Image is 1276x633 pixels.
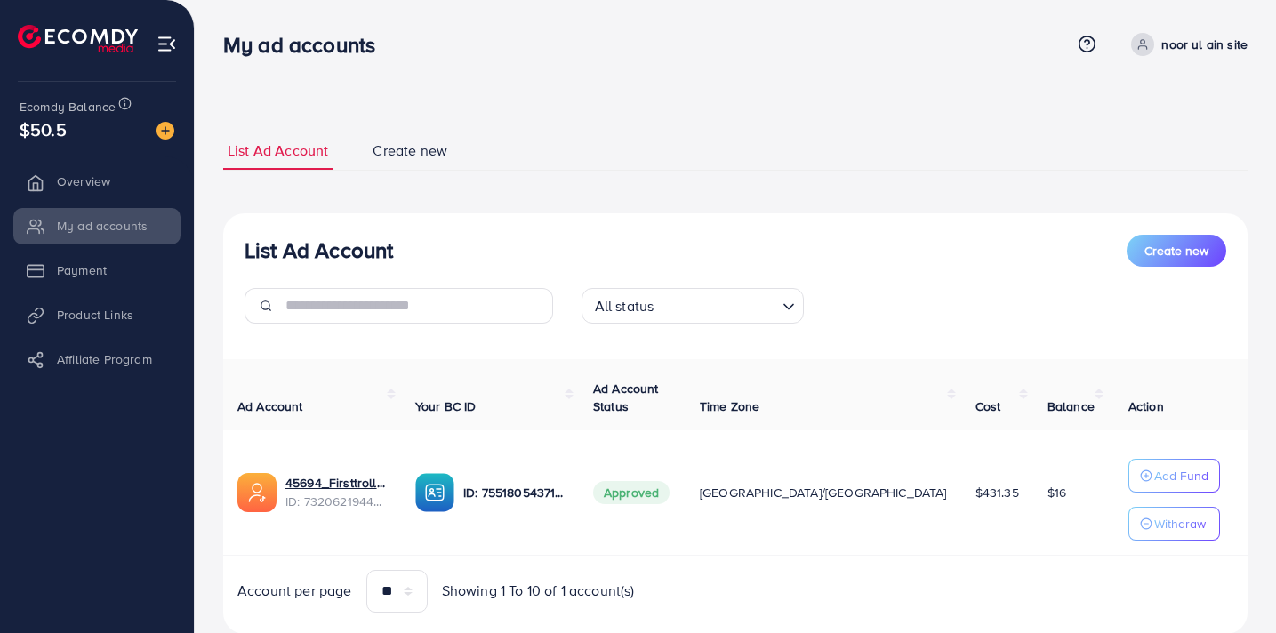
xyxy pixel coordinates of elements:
[223,32,389,58] h3: My ad accounts
[237,473,277,512] img: ic-ads-acc.e4c84228.svg
[1154,465,1208,486] p: Add Fund
[20,98,116,116] span: Ecomdy Balance
[582,288,804,324] div: Search for option
[285,474,387,492] a: 45694_Firsttrolly_1704465137831
[593,481,670,504] span: Approved
[415,397,477,415] span: Your BC ID
[1161,34,1248,55] p: noor ul ain site
[1154,513,1206,534] p: Withdraw
[1047,397,1095,415] span: Balance
[1128,459,1220,493] button: Add Fund
[373,140,447,161] span: Create new
[593,380,659,415] span: Ad Account Status
[228,140,328,161] span: List Ad Account
[237,581,352,601] span: Account per page
[156,122,174,140] img: image
[591,293,658,319] span: All status
[442,581,635,601] span: Showing 1 To 10 of 1 account(s)
[237,397,303,415] span: Ad Account
[1128,397,1164,415] span: Action
[463,482,565,503] p: ID: 7551805437130473490
[415,473,454,512] img: ic-ba-acc.ded83a64.svg
[285,474,387,510] div: <span class='underline'>45694_Firsttrolly_1704465137831</span></br>7320621944758534145
[1144,242,1208,260] span: Create new
[659,290,774,319] input: Search for option
[285,493,387,510] span: ID: 7320621944758534145
[700,484,947,501] span: [GEOGRAPHIC_DATA]/[GEOGRAPHIC_DATA]
[700,397,759,415] span: Time Zone
[1128,507,1220,541] button: Withdraw
[20,116,67,142] span: $50.5
[245,237,393,263] h3: List Ad Account
[975,484,1019,501] span: $431.35
[156,34,177,54] img: menu
[975,397,1001,415] span: Cost
[1047,484,1066,501] span: $16
[18,25,138,52] img: logo
[1127,235,1226,267] button: Create new
[1124,33,1248,56] a: noor ul ain site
